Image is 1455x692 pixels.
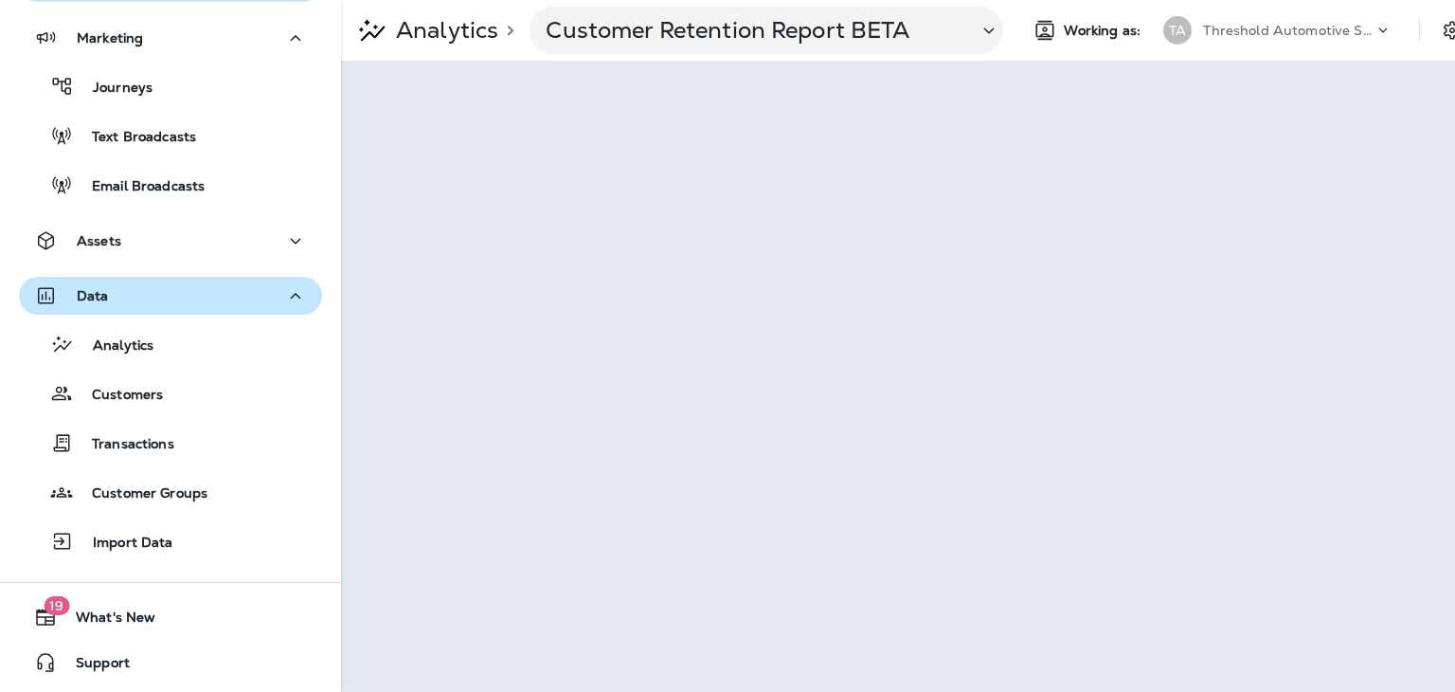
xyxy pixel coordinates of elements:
[77,288,109,303] p: Data
[388,16,498,45] p: Analytics
[44,596,69,615] span: 19
[19,277,322,315] button: Data
[73,387,163,405] p: Customers
[1203,23,1374,38] p: Threshold Automotive Service dba Grease Monkey
[57,655,130,678] span: Support
[73,436,174,454] p: Transactions
[19,66,322,106] button: Journeys
[19,165,322,205] button: Email Broadcasts
[73,129,196,147] p: Text Broadcasts
[19,472,322,512] button: Customer Groups
[1163,16,1192,45] div: TA
[77,30,143,46] p: Marketing
[19,373,322,413] button: Customers
[19,521,322,561] button: Import Data
[77,233,121,248] p: Assets
[19,423,322,463] button: Transactions
[73,485,207,503] p: Customer Groups
[19,222,322,260] button: Assets
[19,644,322,682] button: Support
[74,80,153,98] p: Journeys
[1064,23,1144,39] span: Working as:
[498,23,514,38] p: >
[74,337,153,355] p: Analytics
[546,16,962,45] p: Customer Retention Report BETA
[19,324,322,364] button: Analytics
[19,598,322,636] button: 19What's New
[74,535,173,553] p: Import Data
[73,178,205,196] p: Email Broadcasts
[57,610,155,632] span: What's New
[19,19,322,57] button: Marketing
[19,116,322,155] button: Text Broadcasts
